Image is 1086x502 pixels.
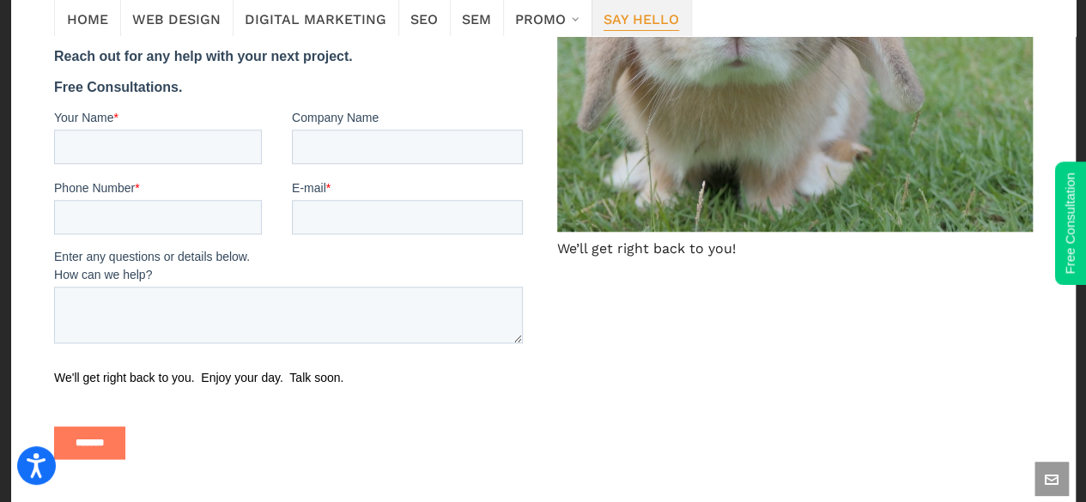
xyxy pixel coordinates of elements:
span: Web Design [132,6,221,30]
span: Home [67,6,108,30]
span: SEO [410,6,438,30]
span: Company Name [238,236,325,250]
span: E-mail [238,306,272,320]
span: Say Hello [604,6,679,30]
span: SEM [462,6,491,30]
span: Promo [515,6,566,30]
span: Digital Marketing [245,6,386,30]
figcaption: We’ll get right back to you! [557,239,1033,259]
